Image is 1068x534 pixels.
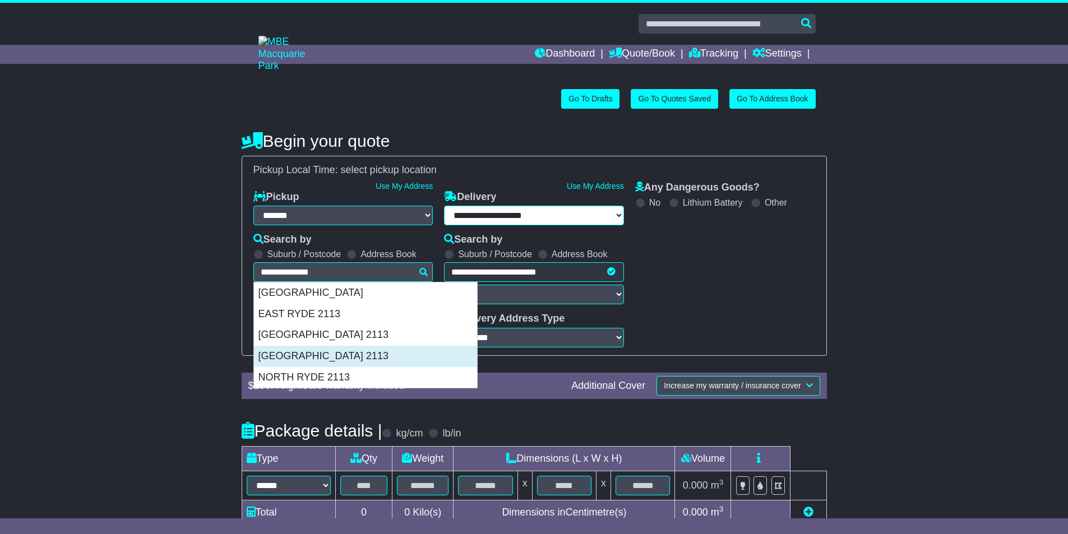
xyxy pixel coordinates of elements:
td: Total [242,500,335,524]
label: Delivery [444,191,496,203]
span: 0 [404,507,410,518]
td: Qty [335,446,392,471]
a: Settings [752,45,802,64]
span: select pickup location [341,164,437,175]
td: Kilo(s) [392,500,454,524]
a: Dashboard [535,45,595,64]
sup: 3 [719,505,724,513]
a: Tracking [689,45,738,64]
a: Quote/Book [609,45,675,64]
label: Suburb / Postcode [458,249,532,259]
label: Delivery Address Type [444,313,565,325]
label: kg/cm [396,428,423,440]
td: Type [242,446,335,471]
label: Any Dangerous Goods? [635,182,760,194]
a: Add new item [803,507,813,518]
a: Go To Address Book [729,89,815,109]
label: Pickup [253,191,299,203]
td: Dimensions (L x W x H) [454,446,675,471]
div: [GEOGRAPHIC_DATA] 2113 [254,324,477,346]
a: Use My Address [567,182,624,191]
td: 0 [335,500,392,524]
img: MBE Macquarie Park [258,36,326,72]
span: 0.000 [683,507,708,518]
span: 250 [254,380,271,391]
div: EAST RYDE 2113 [254,304,477,325]
a: Go To Quotes Saved [631,89,718,109]
label: Search by [253,234,312,246]
a: Use My Address [376,182,433,191]
td: Volume [675,446,731,471]
div: Additional Cover [566,380,651,392]
label: Address Book [552,249,608,259]
label: Suburb / Postcode [267,249,341,259]
label: Lithium Battery [683,197,743,208]
label: Address Book [360,249,417,259]
td: x [517,471,532,500]
label: Other [765,197,787,208]
h4: Package details | [242,421,382,440]
div: [GEOGRAPHIC_DATA] 2113 [254,346,477,367]
sup: 3 [719,478,724,486]
label: No [649,197,660,208]
h4: Begin your quote [242,132,827,150]
div: $ FreightSafe warranty included [243,380,566,392]
span: m [711,507,724,518]
td: Dimensions in Centimetre(s) [454,500,675,524]
button: Increase my warranty / insurance cover [656,376,820,396]
td: Weight [392,446,454,471]
div: Pickup Local Time: [248,164,821,177]
label: lb/in [442,428,461,440]
label: Search by [444,234,502,246]
a: Go To Drafts [561,89,619,109]
span: 0.000 [683,480,708,491]
span: Increase my warranty / insurance cover [664,381,801,390]
td: x [597,471,611,500]
span: m [711,480,724,491]
div: [GEOGRAPHIC_DATA] [254,282,477,304]
div: NORTH RYDE 2113 [254,367,477,388]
